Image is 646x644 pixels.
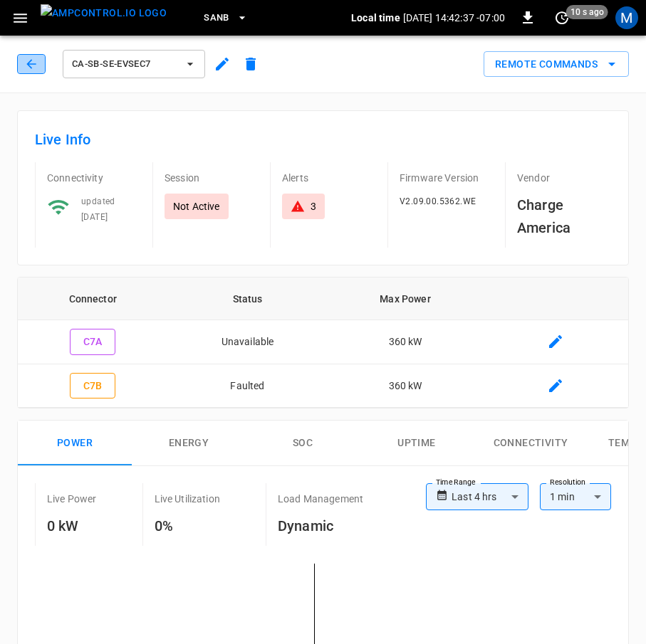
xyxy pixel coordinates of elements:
[47,514,97,537] h6: 0 kW
[400,196,476,206] span: V2.09.00.5362.WE
[360,421,474,466] button: Uptime
[168,364,328,408] td: Faulted
[204,10,229,26] span: SanB
[63,50,205,78] button: ca-sb-se-evseC7
[517,194,611,239] h6: Charge America
[517,171,611,185] p: Vendor
[18,278,168,320] th: Connector
[551,6,573,29] button: set refresh interval
[550,477,585,488] label: Resolution
[47,492,97,506] p: Live Power
[81,196,115,222] span: updated [DATE]
[484,51,629,78] button: Remote Commands
[132,421,246,466] button: Energy
[484,51,629,78] div: remote commands options
[403,11,505,25] p: [DATE] 14:42:37 -07:00
[173,199,220,213] p: Not Active
[70,329,115,355] button: C7A
[400,171,494,185] p: Firmware Version
[278,492,363,506] p: Load Management
[41,4,167,22] img: ampcontrol.io logo
[198,4,254,32] button: SanB
[566,5,608,19] span: 10 s ago
[327,278,483,320] th: Max Power
[165,171,259,185] p: Session
[311,199,316,213] div: 3
[155,492,220,506] p: Live Utilization
[351,11,400,25] p: Local time
[155,514,220,537] h6: 0%
[282,171,376,185] p: Alerts
[327,364,483,408] td: 360 kW
[70,373,115,399] button: C7B
[35,128,611,151] h6: Live Info
[47,171,141,185] p: Connectivity
[474,421,588,466] button: Connectivity
[246,421,360,466] button: SOC
[72,56,177,73] span: ca-sb-se-evseC7
[168,320,328,364] td: Unavailable
[436,477,476,488] label: Time Range
[278,514,363,537] h6: Dynamic
[168,278,328,320] th: Status
[18,421,132,466] button: Power
[452,483,528,510] div: Last 4 hrs
[615,6,638,29] div: profile-icon
[18,278,628,408] table: connector table
[540,483,611,510] div: 1 min
[327,320,483,364] td: 360 kW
